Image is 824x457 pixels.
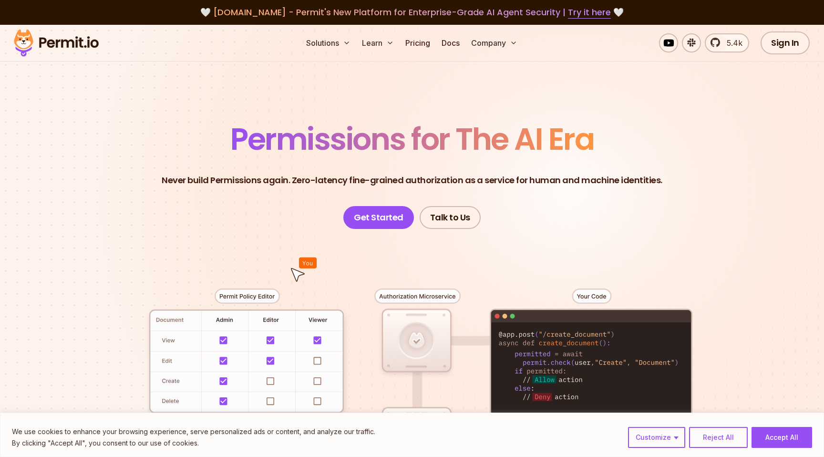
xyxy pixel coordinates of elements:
button: Reject All [689,427,748,448]
a: Docs [438,33,463,52]
span: Permissions for The AI Era [230,118,594,160]
a: 5.4k [705,33,749,52]
a: Sign In [761,31,810,54]
a: Pricing [402,33,434,52]
p: We use cookies to enhance your browsing experience, serve personalized ads or content, and analyz... [12,426,375,437]
button: Customize [628,427,685,448]
button: Learn [358,33,398,52]
span: 5.4k [721,37,742,49]
button: Company [467,33,521,52]
a: Talk to Us [420,206,481,229]
button: Accept All [752,427,812,448]
button: Solutions [302,33,354,52]
a: Get Started [343,206,414,229]
p: Never build Permissions again. Zero-latency fine-grained authorization as a service for human and... [162,174,662,187]
p: By clicking "Accept All", you consent to our use of cookies. [12,437,375,449]
a: Try it here [568,6,611,19]
div: 🤍 🤍 [23,6,801,19]
img: Permit logo [10,27,103,59]
span: [DOMAIN_NAME] - Permit's New Platform for Enterprise-Grade AI Agent Security | [213,6,611,18]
